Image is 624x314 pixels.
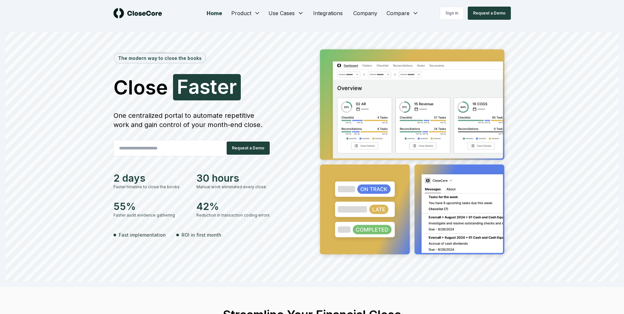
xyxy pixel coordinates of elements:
button: Request a Demo [227,142,270,155]
span: ROI in first month [182,231,221,238]
img: logo [113,8,162,18]
img: Jumbotron [315,45,511,261]
div: 30 hours [196,172,271,184]
button: Product [227,7,264,20]
div: Reduction in transaction coding errors [196,212,271,218]
div: 55% [113,200,188,212]
button: Compare [383,7,423,20]
button: Use Cases [264,7,308,20]
span: r [229,77,237,96]
span: Product [231,9,251,17]
span: Fast implementation [119,231,166,238]
span: a [188,77,200,96]
a: Company [348,7,383,20]
div: 42% [196,200,271,212]
span: F [177,77,188,96]
span: Close [113,77,168,97]
span: s [200,77,210,96]
button: Request a Demo [468,7,511,20]
div: Faster timeline to close the books [113,184,188,190]
span: e [217,77,229,96]
span: t [210,77,217,96]
a: Sign in [440,7,464,20]
span: Use Cases [268,9,295,17]
div: One centralized portal to automate repetitive work and gain control of your month-end close. [113,111,271,129]
div: The modern way to close the books [114,53,206,63]
a: Integrations [308,7,348,20]
div: Manual work eliminated every close [196,184,271,190]
div: 2 days [113,172,188,184]
a: Home [201,7,227,20]
span: Compare [387,9,410,17]
div: Faster audit evidence gathering [113,212,188,218]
